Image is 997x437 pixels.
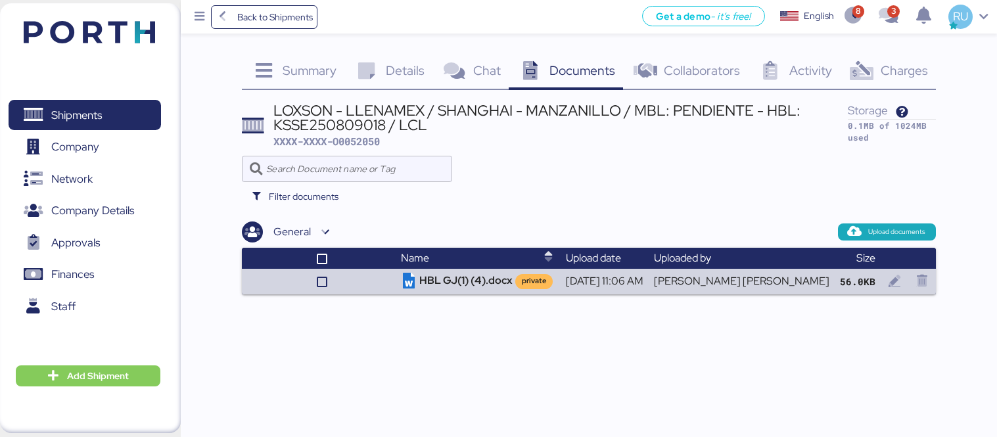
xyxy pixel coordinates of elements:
[237,9,313,25] span: Back to Shipments
[269,189,338,204] span: Filter documents
[396,269,561,294] td: HBL GJ(1) (4).docx
[856,251,875,265] span: Size
[51,170,93,189] span: Network
[9,100,161,130] a: Shipments
[242,185,349,208] button: Filter documents
[401,251,429,265] span: Name
[283,62,336,79] span: Summary
[9,260,161,290] a: Finances
[9,196,161,226] a: Company Details
[386,62,425,79] span: Details
[266,156,444,182] input: Search Document name or Tag
[51,137,99,156] span: Company
[838,223,936,241] button: Upload documents
[273,135,380,148] span: XXXX-XXXX-O0052050
[664,62,740,79] span: Collaborators
[868,226,925,238] span: Upload documents
[51,106,102,125] span: Shipments
[549,62,615,79] span: Documents
[9,164,161,194] a: Network
[654,251,711,265] span: Uploaded by
[789,62,832,79] span: Activity
[835,269,881,294] td: 56.0KB
[848,120,936,145] div: 0.1MB of 1024MB used
[67,368,129,384] span: Add Shipment
[9,227,161,258] a: Approvals
[273,224,311,240] div: General
[211,5,318,29] a: Back to Shipments
[473,62,501,79] span: Chat
[189,6,211,28] button: Menu
[9,291,161,321] a: Staff
[881,62,928,79] span: Charges
[848,103,888,118] span: Storage
[51,297,76,316] span: Staff
[51,265,94,284] span: Finances
[804,9,834,23] div: English
[51,201,134,220] span: Company Details
[953,8,968,25] span: RU
[561,269,649,294] td: [DATE] 11:06 AM
[522,275,546,287] div: private
[566,251,621,265] span: Upload date
[51,233,100,252] span: Approvals
[649,269,835,294] td: [PERSON_NAME] [PERSON_NAME]
[9,132,161,162] a: Company
[273,103,848,133] div: LOXSON - LLENAMEX / SHANGHAI - MANZANILLO / MBL: PENDIENTE - HBL: KSSE250809018 / LCL
[16,365,160,386] button: Add Shipment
